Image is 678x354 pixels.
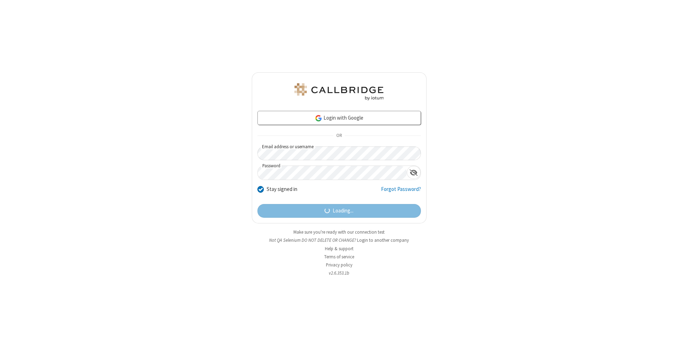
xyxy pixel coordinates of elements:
button: Loading... [257,204,421,218]
a: Login with Google [257,111,421,125]
input: Password [258,166,407,180]
div: Show password [407,166,421,179]
a: Terms of service [324,254,354,260]
img: google-icon.png [315,114,322,122]
li: v2.6.353.1b [252,270,427,276]
a: Privacy policy [326,262,352,268]
span: Loading... [333,207,353,215]
input: Email address or username [257,146,421,160]
a: Forgot Password? [381,185,421,199]
span: OR [333,131,345,141]
button: Login to another company [357,237,409,244]
li: Not QA Selenium DO NOT DELETE OR CHANGE? [252,237,427,244]
label: Stay signed in [267,185,297,193]
a: Help & support [325,246,353,252]
img: QA Selenium DO NOT DELETE OR CHANGE [293,83,385,100]
a: Make sure you're ready with our connection test [293,229,385,235]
